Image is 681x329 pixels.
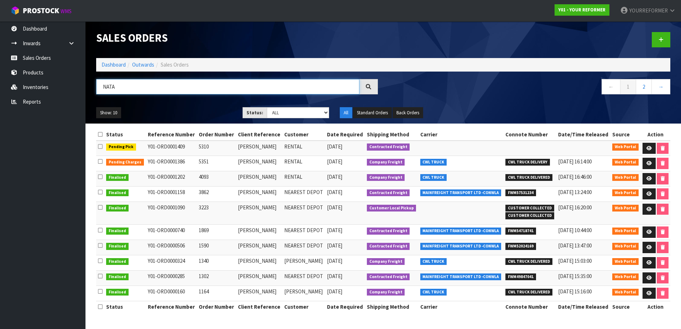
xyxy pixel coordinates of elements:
a: 2 [636,79,652,94]
td: Y01-ORD0001158 [146,186,197,202]
span: FWM57531234 [505,189,536,197]
span: CUSTOMER COLLECTED [505,212,554,219]
th: Carrier [419,129,504,140]
span: Web Portal [612,159,639,166]
td: [PERSON_NAME] [236,225,282,240]
th: Customer [282,129,325,140]
span: MAINFREIGHT TRANSPORT LTD -CONWLA [420,243,501,250]
span: MAINFREIGHT TRANSPORT LTD -CONWLA [420,228,501,235]
span: Company Freight [367,258,405,265]
span: [DATE] [327,158,342,165]
span: MAINFREIGHT TRANSPORT LTD -CONWLA [420,189,501,197]
td: Y01-ORD0000324 [146,255,197,271]
span: Sales Orders [161,61,189,68]
span: CWL TRUCK [420,159,447,166]
td: Y01-ORD0001409 [146,141,197,156]
small: WMS [61,8,72,15]
td: [PERSON_NAME] [236,255,282,271]
th: Shipping Method [365,129,419,140]
span: [DATE] [327,189,342,195]
nav: Page navigation [389,79,670,96]
td: [PERSON_NAME] [282,286,325,301]
a: Dashboard [102,61,126,68]
th: Action [640,301,670,312]
th: Reference Number [146,301,197,312]
td: 3223 [197,202,236,224]
strong: Y01 - YOUR REFORMER [558,7,605,13]
th: Client Reference [236,129,282,140]
th: Date Required [325,301,365,312]
td: RENTAL [282,156,325,171]
span: Company Freight [367,159,405,166]
span: Web Portal [612,289,639,296]
span: Finalised [106,228,129,235]
span: YOURREFORMER [629,7,668,14]
th: Source [610,129,640,140]
td: NEAREST DEPOT [282,240,325,255]
span: [DATE] 16:14:00 [558,158,592,165]
th: Shipping Method [365,301,419,312]
th: Client Reference [236,301,282,312]
span: Web Portal [612,143,639,151]
span: Company Freight [367,289,405,296]
th: Reference Number [146,129,197,140]
span: [DATE] 10:44:00 [558,227,592,234]
td: 1590 [197,240,236,255]
span: Web Portal [612,273,639,281]
span: CWL TRUCK [420,174,447,181]
span: [DATE] [327,273,342,280]
td: Y01-ORD0001090 [146,202,197,224]
span: CWL TRUCK DELIVERED [505,174,552,181]
th: Carrier [419,301,504,312]
td: 5351 [197,156,236,171]
span: [DATE] [327,173,342,180]
span: Contracted Freight [367,189,410,197]
span: [DATE] 13:24:00 [558,189,592,195]
span: Finalised [106,189,129,197]
span: Finalised [106,273,129,281]
td: Y01-ORD0001202 [146,171,197,187]
span: [DATE] [327,227,342,234]
span: Web Portal [612,174,639,181]
span: Pending Pick [106,143,136,151]
th: Order Number [197,301,236,312]
span: MAINFREIGHT TRANSPORT LTD -CONWLA [420,273,501,281]
span: CWL TRUCK [420,289,447,296]
span: [DATE] 13:47:00 [558,242,592,249]
span: Contracted Freight [367,243,410,250]
td: [PERSON_NAME] [236,186,282,202]
span: Web Portal [612,189,639,197]
span: [DATE] 16:20:00 [558,204,592,211]
td: [PERSON_NAME] [236,202,282,224]
td: NEAREST DEPOT [282,186,325,202]
th: Connote Number [504,129,556,140]
th: Date Required [325,129,365,140]
th: Source [610,301,640,312]
td: 1869 [197,225,236,240]
td: 1302 [197,270,236,286]
span: Web Portal [612,243,639,250]
span: CWL TRUCK DELIVERED [505,289,552,296]
td: [PERSON_NAME] [282,255,325,271]
span: [DATE] 16:46:00 [558,173,592,180]
span: Company Freight [367,174,405,181]
h1: Sales Orders [96,32,378,44]
span: [DATE] [327,143,342,150]
th: Date/Time Released [556,129,610,140]
span: CWL TRUCK [420,258,447,265]
td: [PERSON_NAME] [236,270,282,286]
span: Pending Charges [106,159,144,166]
span: Finalised [106,289,129,296]
span: Contracted Freight [367,228,410,235]
td: 1164 [197,286,236,301]
span: [DATE] [327,242,342,249]
th: Customer [282,301,325,312]
td: NEAREST DEPOT [282,225,325,240]
span: [DATE] 15:03:00 [558,257,592,264]
th: Date/Time Released [556,301,610,312]
button: All [340,107,352,119]
span: Finalised [106,258,129,265]
span: [DATE] 15:16:00 [558,288,592,295]
span: FWM49847041 [505,273,536,281]
span: Contracted Freight [367,143,410,151]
